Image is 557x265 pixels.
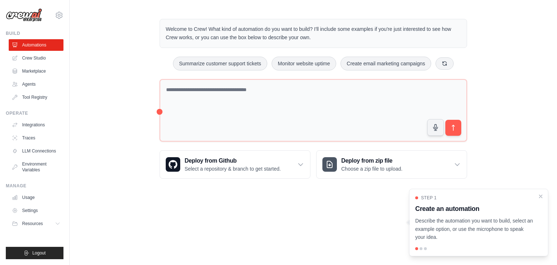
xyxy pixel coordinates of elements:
p: Welcome to Crew! What kind of automation do you want to build? I'll include some examples if you'... [166,25,461,42]
button: Create email marketing campaigns [341,57,431,70]
a: Agents [9,78,63,90]
a: Integrations [9,119,63,131]
button: Monitor website uptime [272,57,336,70]
div: Manage [6,183,63,189]
a: Settings [9,205,63,216]
div: Build [6,30,63,36]
div: Operate [6,110,63,116]
a: Crew Studio [9,52,63,64]
a: Tool Registry [9,91,63,103]
a: Traces [9,132,63,144]
p: Describe the automation you want to build, select an example option, or use the microphone to spe... [415,217,533,241]
a: LLM Connections [9,145,63,157]
a: Automations [9,39,63,51]
h3: Create an automation [415,204,533,214]
h3: Deploy from zip file [341,156,403,165]
button: Close walkthrough [538,193,544,199]
a: Environment Variables [9,158,63,176]
img: Logo [6,8,42,22]
a: Usage [9,192,63,203]
a: Marketplace [9,65,63,77]
button: Resources [9,218,63,229]
p: Select a repository & branch to get started. [185,165,281,172]
button: Logout [6,247,63,259]
span: Resources [22,221,43,227]
span: Logout [32,250,46,256]
span: Step 1 [421,195,437,201]
p: Choose a zip file to upload. [341,165,403,172]
button: Summarize customer support tickets [173,57,267,70]
h3: Deploy from Github [185,156,281,165]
